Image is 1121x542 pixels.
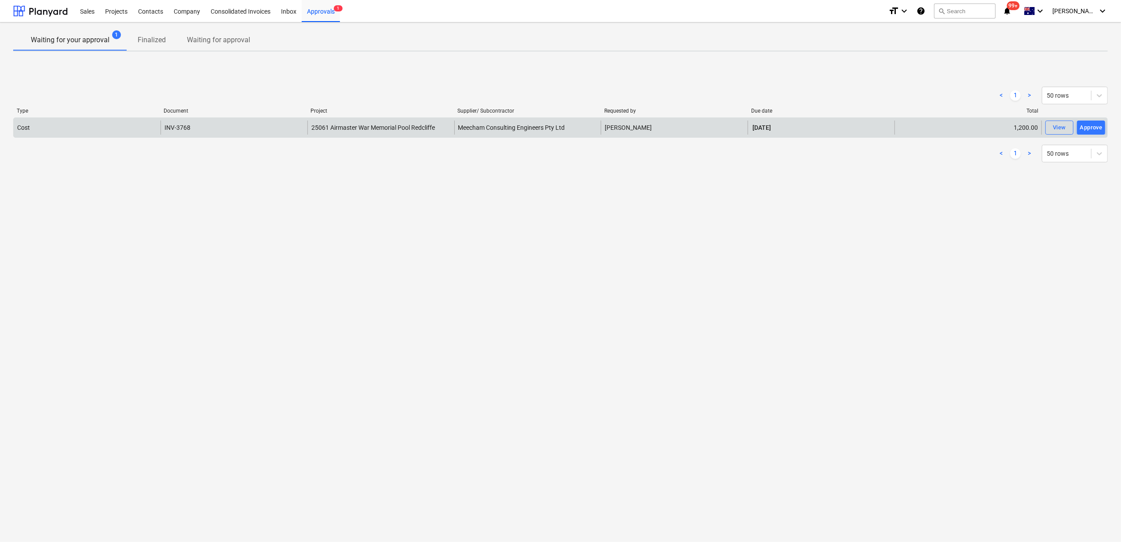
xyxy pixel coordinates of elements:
span: 99+ [1007,1,1020,10]
a: Page 1 is your current page [1010,148,1021,159]
button: View [1045,121,1074,135]
a: Previous page [996,148,1007,159]
i: keyboard_arrow_down [899,6,909,16]
div: Supplier/ Subcontractor [457,108,597,114]
i: keyboard_arrow_down [1097,6,1108,16]
div: Meecham Consulting Engineers Pty Ltd [454,121,601,135]
a: Page 1 is your current page [1010,90,1021,101]
span: 1 [334,5,343,11]
div: Document [164,108,303,114]
i: keyboard_arrow_down [1035,6,1045,16]
a: Next page [1024,148,1035,159]
div: [PERSON_NAME] [601,121,748,135]
div: View [1053,123,1066,133]
div: INV-3768 [164,124,190,131]
div: Requested by [605,108,745,114]
div: Cost [17,124,30,131]
iframe: Chat Widget [1077,500,1121,542]
i: notifications [1003,6,1011,16]
i: Knowledge base [917,6,925,16]
p: Finalized [138,35,166,45]
span: [PERSON_NAME] [1052,7,1096,15]
button: Approve [1077,121,1105,135]
span: [DATE] [752,123,772,132]
p: Waiting for approval [187,35,250,45]
div: Due date [752,108,891,114]
span: search [938,7,945,15]
div: 1,200.00 [895,121,1041,135]
button: Search [934,4,996,18]
a: Previous page [996,90,1007,101]
div: Total [898,108,1038,114]
a: Next page [1024,90,1035,101]
div: Type [17,108,157,114]
div: Approve [1080,123,1103,133]
span: 1 [112,30,121,39]
p: Waiting for your approval [31,35,110,45]
i: format_size [888,6,899,16]
span: 25061 Airmaster War Memorial Pool Redcliffe [311,124,435,131]
div: Project [310,108,450,114]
